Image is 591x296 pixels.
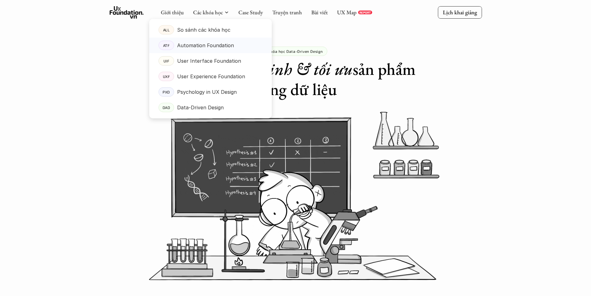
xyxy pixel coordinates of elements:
[238,9,263,16] a: Case Study
[163,90,170,94] p: PXD
[163,43,169,48] p: ATF
[359,11,371,14] p: REPORT
[163,28,169,32] p: ALL
[149,100,272,115] a: DADData-Driven Design
[222,58,353,80] em: quyết định & tối ưu
[193,9,223,16] a: Các khóa học
[177,103,224,112] p: Data-Driven Design
[177,72,245,81] p: User Experience Foundation
[268,49,323,53] p: Khóa học Data-Driven Design
[438,6,482,18] a: Lịch khai giảng
[149,53,272,69] a: UIFUser Interface Foundation
[177,25,231,34] p: So sánh các khóa học
[162,105,170,110] p: DAD
[161,9,184,16] a: Giới thiệu
[443,9,477,16] p: Lịch khai giảng
[149,38,272,53] a: ATFAutomation Foundation
[163,74,170,79] p: UXF
[149,69,272,84] a: UXFUser Experience Foundation
[272,9,302,16] a: Truyện tranh
[311,9,328,16] a: Bài viết
[177,41,234,50] p: Automation Foundation
[337,9,356,16] a: UX Map
[358,11,372,14] a: REPORT
[177,56,241,66] p: User Interface Foundation
[177,87,237,97] p: Psychology in UX Design
[149,22,272,38] a: ALLSo sánh các khóa học
[149,84,272,100] a: PXDPsychology in UX Design
[172,59,420,99] h1: Đưa ra sản phẩm bằng dữ liệu
[163,59,169,63] p: UIF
